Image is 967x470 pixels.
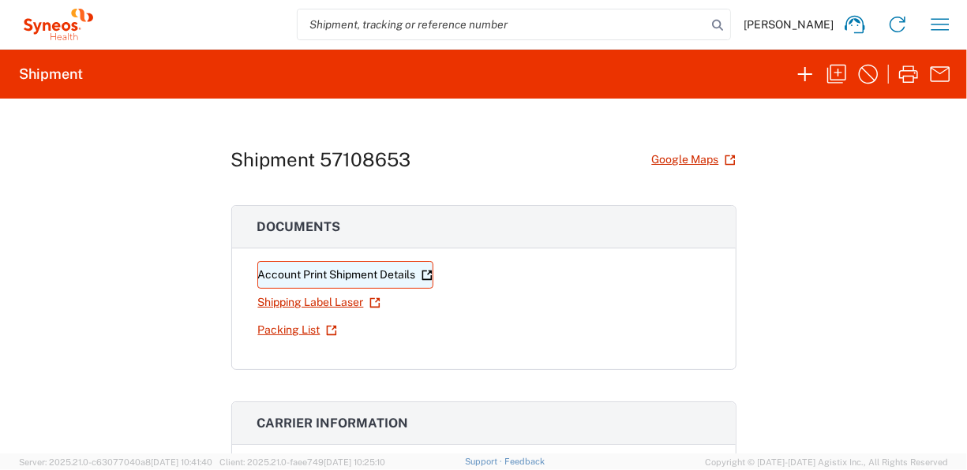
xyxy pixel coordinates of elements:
[19,65,83,84] h2: Shipment
[231,148,411,171] h1: Shipment 57108653
[257,261,433,289] a: Account Print Shipment Details
[465,457,504,466] a: Support
[651,146,736,173] a: Google Maps
[257,289,381,316] a: Shipping Label Laser
[219,457,385,467] span: Client: 2025.21.0-faee749
[705,455,948,469] span: Copyright © [DATE]-[DATE] Agistix Inc., All Rights Reserved
[151,457,212,467] span: [DATE] 10:41:40
[298,9,707,39] input: Shipment, tracking or reference number
[257,219,341,234] span: Documents
[324,457,385,467] span: [DATE] 10:25:10
[19,457,212,467] span: Server: 2025.21.0-c63077040a8
[504,457,545,466] a: Feedback
[257,416,409,431] span: Carrier information
[257,316,338,344] a: Packing List
[744,17,834,32] span: [PERSON_NAME]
